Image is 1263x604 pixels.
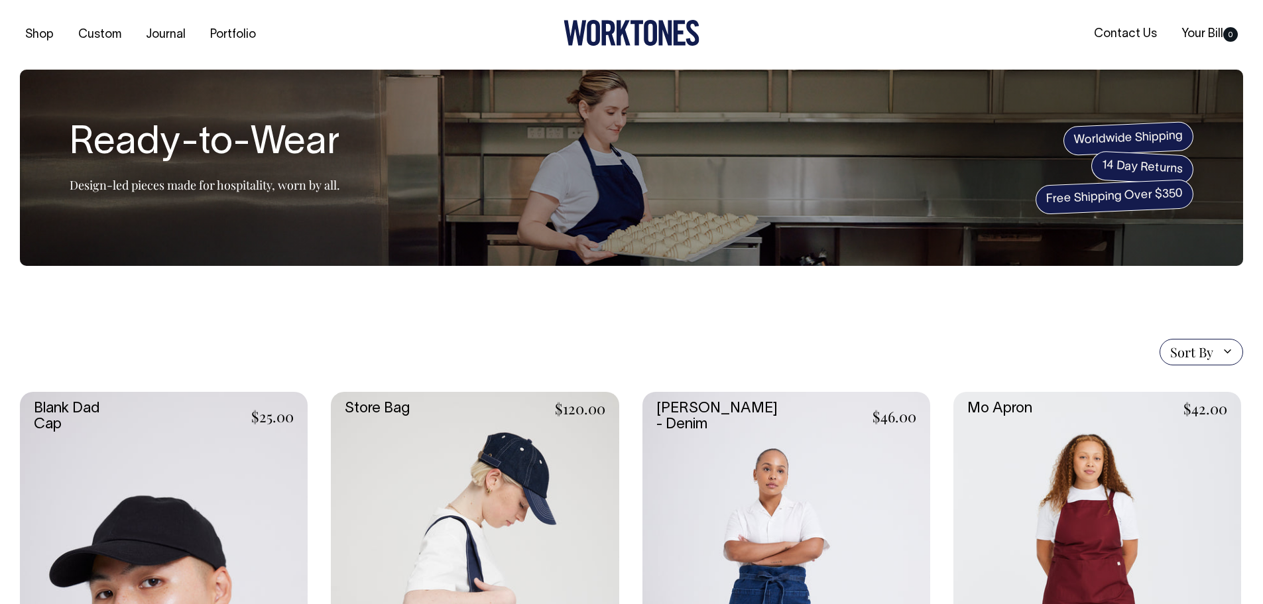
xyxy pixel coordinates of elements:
a: Your Bill0 [1176,23,1243,45]
a: Contact Us [1089,23,1162,45]
span: Worldwide Shipping [1063,121,1194,156]
span: Free Shipping Over $350 [1035,179,1194,215]
p: Design-led pieces made for hospitality, worn by all. [70,177,340,193]
h1: Ready-to-Wear [70,123,340,165]
span: 0 [1223,27,1238,42]
a: Portfolio [205,24,261,46]
span: 14 Day Returns [1091,151,1194,185]
span: Sort By [1170,344,1213,360]
a: Journal [141,24,191,46]
a: Shop [20,24,59,46]
a: Custom [73,24,127,46]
